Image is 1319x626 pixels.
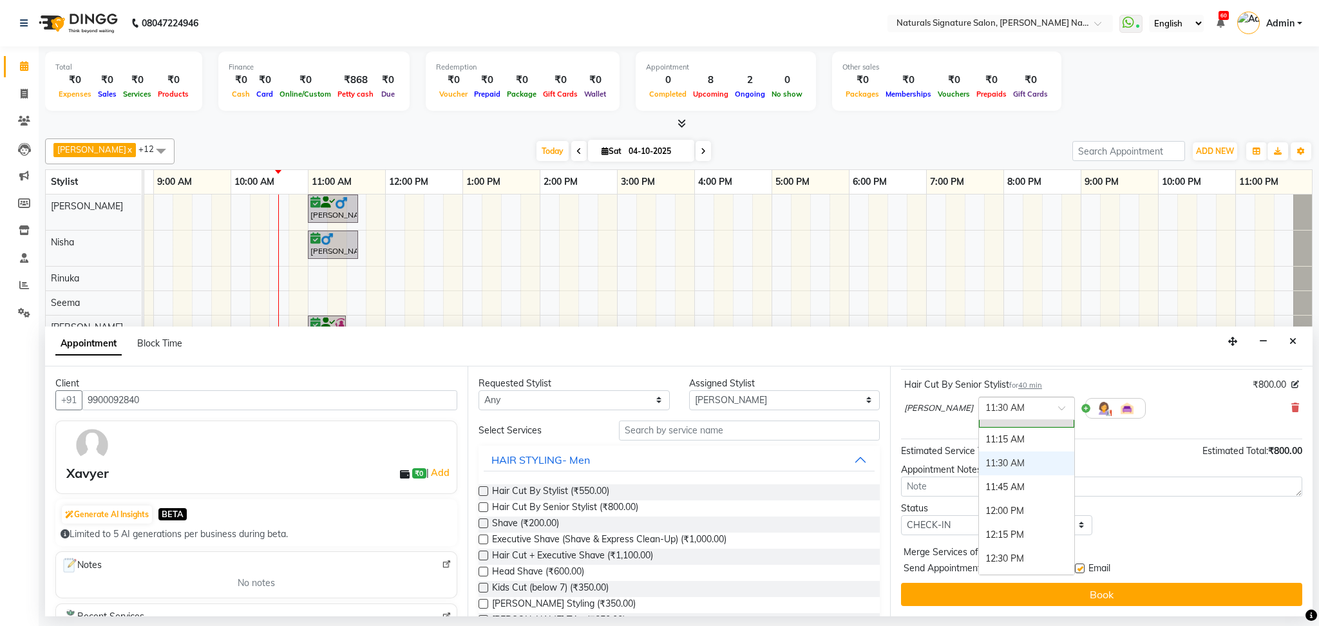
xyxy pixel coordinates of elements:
span: Gift Cards [540,90,581,99]
img: logo [33,5,121,41]
a: Add [429,465,451,480]
div: 12:00 PM [979,499,1074,523]
span: Card [253,90,276,99]
button: +91 [55,390,82,410]
div: Requested Stylist [479,377,670,390]
span: Block Time [137,337,182,349]
div: ₹0 [1010,73,1051,88]
div: [PERSON_NAME], TK07, 11:00 AM-11:40 AM, [PERSON_NAME] & Chilli - Pedi- Men [309,232,357,257]
span: Sat [598,146,625,156]
div: Hair Cut By Senior Stylist [904,378,1042,392]
a: x [126,144,132,155]
div: Appointment Notes [901,463,1302,477]
span: [PERSON_NAME] Styling (₹350.00) [492,597,636,613]
span: Packages [842,90,882,99]
div: Limited to 5 AI generations per business during beta. [61,527,452,541]
span: Kids Cut (below 7) (₹350.00) [492,581,609,597]
span: 40 min [1018,381,1042,390]
a: 9:00 PM [1081,173,1122,191]
button: HAIR STYLING- Men [484,448,875,471]
a: 3:00 PM [618,173,658,191]
span: No show [768,90,806,99]
i: Edit price [1291,381,1299,388]
div: 0 [646,73,690,88]
a: 1:00 PM [463,173,504,191]
div: 8 [690,73,732,88]
span: Stylist [51,176,78,187]
span: Hair Cut + Executive Shave (₹1,100.00) [492,549,653,565]
span: Completed [646,90,690,99]
span: Vouchers [935,90,973,99]
div: ₹0 [377,73,399,88]
div: HAIR STYLING- Men [491,452,590,468]
div: ₹868 [334,73,377,88]
span: Appointment [55,332,122,356]
button: Generate AI Insights [62,506,152,524]
small: for [1009,381,1042,390]
span: Prepaids [973,90,1010,99]
b: 08047224946 [142,5,198,41]
span: [PERSON_NAME] [51,321,123,333]
span: Head Shave (₹600.00) [492,565,584,581]
span: Online/Custom [276,90,334,99]
input: Search by Name/Mobile/Email/Code [82,390,457,410]
span: Shave (₹200.00) [492,517,559,533]
div: ₹0 [55,73,95,88]
span: Executive Shave (Shave & Express Clean-Up) (₹1,000.00) [492,533,726,549]
img: avatar [73,426,111,464]
div: Status [901,502,1092,515]
span: Hair Cut By Stylist (₹550.00) [492,484,609,500]
span: Petty cash [334,90,377,99]
a: 5:00 PM [772,173,813,191]
span: BETA [158,508,187,520]
span: Today [536,141,569,161]
button: Book [901,583,1302,606]
span: Voucher [436,90,471,99]
div: ₹0 [581,73,609,88]
span: Wallet [581,90,609,99]
span: Cash [229,90,253,99]
div: ₹0 [973,73,1010,88]
span: Products [155,90,192,99]
span: Hair Cut By Senior Stylist (₹800.00) [492,500,638,517]
div: ₹0 [436,73,471,88]
div: ₹0 [540,73,581,88]
span: (Booked) [1025,409,1062,421]
img: Admin [1237,12,1260,34]
div: ₹0 [842,73,882,88]
a: 8:00 PM [1004,173,1045,191]
a: 10:00 PM [1159,173,1204,191]
div: Finance [229,62,399,73]
span: Prepaid [471,90,504,99]
span: | [426,465,451,480]
span: Admin [1266,17,1295,30]
div: ₹0 [504,73,540,88]
span: 60 [1219,11,1229,20]
div: 2 [732,73,768,88]
input: 2025-10-04 [625,142,689,161]
button: ADD NEW [1193,142,1237,160]
div: 12:30 PM [979,547,1074,571]
span: Memberships [882,90,935,99]
img: Interior.png [1119,401,1135,416]
div: Select Services [469,424,609,437]
span: Notes [61,557,102,574]
span: Email [1088,562,1110,578]
span: Merge Services of Same Stylist [904,545,1032,562]
div: ₹0 [882,73,935,88]
span: ADD NEW [1196,146,1234,156]
span: ₹800.00 [1253,378,1286,392]
a: 2:00 PM [540,173,581,191]
span: Upcoming [690,90,732,99]
span: ₹800.00 [1268,445,1302,457]
div: ₹0 [120,73,155,88]
a: 7:00 PM [927,173,967,191]
div: Client [55,377,457,390]
span: Sales [95,90,120,99]
a: 11:00 PM [1236,173,1282,191]
span: [PERSON_NAME] [57,144,126,155]
a: 12:00 PM [386,173,432,191]
div: Redemption [436,62,609,73]
span: Expenses [55,90,95,99]
span: Gift Cards [1010,90,1051,99]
